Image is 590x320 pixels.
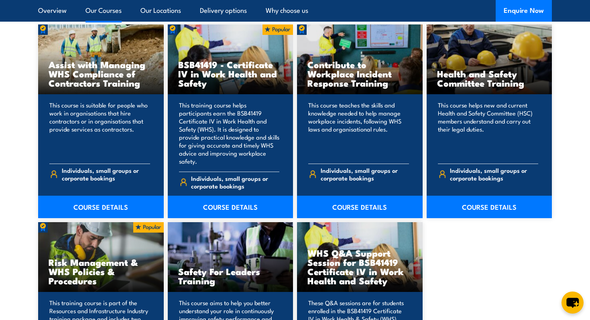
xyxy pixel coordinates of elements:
a: COURSE DETAILS [38,196,164,218]
button: chat-button [562,292,584,314]
a: COURSE DETAILS [168,196,293,218]
span: Individuals, small groups or corporate bookings [321,166,409,182]
p: This training course helps participants earn the BSB41419 Certificate IV in Work Health and Safet... [179,101,280,165]
a: COURSE DETAILS [297,196,423,218]
span: Individuals, small groups or corporate bookings [191,174,279,190]
h3: Assist with Managing WHS Compliance of Contractors Training [49,60,153,87]
p: This course is suitable for people who work in organisations that hire contractors or in organisa... [49,101,150,157]
h3: Contribute to Workplace Incident Response Training [307,60,412,87]
h3: Safety For Leaders Training [178,267,283,285]
h3: Risk Management & WHS Policies & Procedures [49,257,153,285]
a: COURSE DETAILS [427,196,552,218]
h3: Health and Safety Committee Training [437,69,542,87]
p: This course teaches the skills and knowledge needed to help manage workplace incidents, following... [308,101,409,157]
span: Individuals, small groups or corporate bookings [62,166,150,182]
h3: WHS Q&A Support Session for BSB41419 Certificate IV in Work Health and Safety [307,248,412,285]
span: Individuals, small groups or corporate bookings [450,166,538,182]
p: This course helps new and current Health and Safety Committee (HSC) members understand and carry ... [438,101,539,157]
h3: BSB41419 - Certificate IV in Work Health and Safety [178,60,283,87]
